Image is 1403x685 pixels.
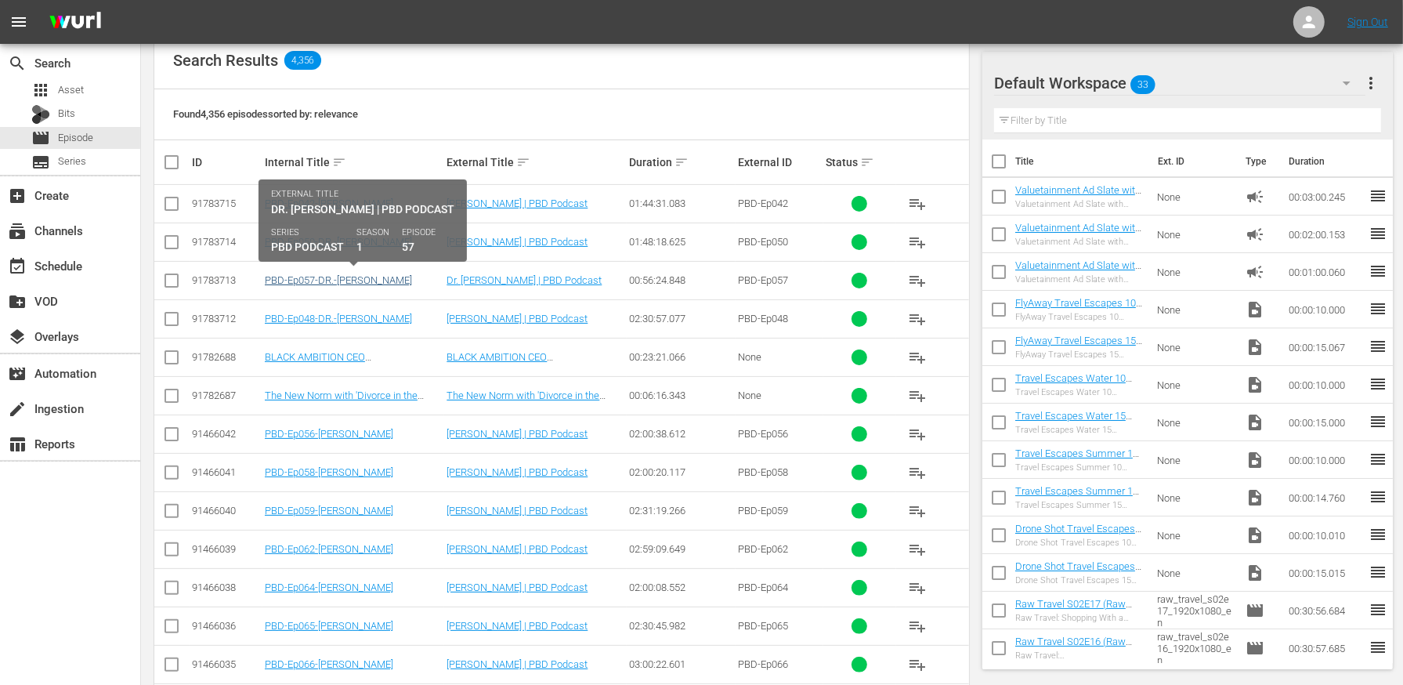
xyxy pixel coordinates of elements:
td: 00:00:15.067 [1283,328,1369,366]
span: playlist_add [908,655,927,674]
a: PBD-Ep059-[PERSON_NAME] [265,505,393,516]
a: The New Norm with 'Divorce in the Black' Co-Stars [PERSON_NAME] & [PERSON_NAME] [265,390,424,425]
button: playlist_add [899,569,936,607]
a: [PERSON_NAME] | PBD Podcast [447,505,588,516]
span: 4,356 [284,51,321,70]
span: Search Results [173,51,278,70]
td: 00:30:57.685 [1283,629,1369,667]
span: PBD-Ep058 [738,466,788,478]
span: playlist_add [908,617,927,636]
div: None [738,390,821,401]
div: 91466041 [192,466,260,478]
a: Travel Escapes Water 15 Seconds [1015,410,1132,433]
span: Video [1246,526,1265,545]
div: FlyAway Travel Escapes 10 Seconds [1015,312,1144,322]
span: playlist_add [908,578,927,597]
div: 02:00:38.612 [629,428,733,440]
div: Drone Shot Travel Escapes 15 Seconds [1015,575,1144,585]
div: ID [192,156,260,169]
span: PBD-Ep062 [738,543,788,555]
button: playlist_add [899,492,936,530]
span: Video [1246,564,1265,582]
span: Episode [58,130,93,146]
button: playlist_add [899,531,936,568]
a: Valuetainment Ad Slate with Timer 2 Minute [1015,222,1141,245]
a: PBD-Ep048-DR.-[PERSON_NAME] [265,313,412,324]
a: PBD-Ep066-[PERSON_NAME] [265,658,393,670]
span: reorder [1369,412,1388,431]
td: 00:00:10.000 [1283,441,1369,479]
a: PBD-Ep056-[PERSON_NAME] [265,428,393,440]
span: playlist_add [908,540,927,559]
a: PBD-Ep058-[PERSON_NAME] [265,466,393,478]
td: None [1151,291,1240,328]
span: Asset [31,81,50,100]
td: 00:01:00.060 [1283,253,1369,291]
span: sort [516,155,530,169]
a: Raw Travel S02E17 (Raw Travel S02E17 (VARIANT)) [1015,598,1132,622]
div: 02:00:08.552 [629,582,733,593]
div: 00:23:21.066 [629,351,733,363]
img: ans4CAIJ8jUAAAAAAAAAAAAAAAAAAAAAAAAgQb4GAAAAAAAAAAAAAAAAAAAAAAAAJMjXAAAAAAAAAAAAAAAAAAAAAAAAgAT5G... [38,4,113,41]
a: PBD-Ep064-[PERSON_NAME] [265,582,393,593]
div: External ID [738,156,821,169]
button: playlist_add [899,607,936,645]
a: [PERSON_NAME] | PBD Podcast [447,466,588,478]
a: Drone Shot Travel Escapes 10 Seconds [1015,523,1141,546]
a: BLACK AMBITION CEO [PERSON_NAME] ON NEW SERIES ‘CULTURE CAPITAL’ [265,351,415,386]
span: Series [31,153,50,172]
span: reorder [1369,525,1388,544]
span: PBD-Ep065 [738,620,788,632]
button: playlist_add [899,415,936,453]
td: None [1151,479,1240,516]
a: Drone Shot Travel Escapes 15 Seconds [1015,560,1141,584]
span: playlist_add [908,348,927,367]
button: playlist_add [899,223,936,261]
span: PBD-Ep056 [738,428,788,440]
div: 03:00:22.601 [629,658,733,670]
span: sort [674,155,689,169]
a: Dr. [PERSON_NAME] | PBD Podcast [447,274,602,286]
span: Overlays [8,328,27,346]
div: 02:31:19.266 [629,505,733,516]
div: 02:30:45.982 [629,620,733,632]
div: Status [826,153,894,172]
a: PBD-Ep050-DR.-[PERSON_NAME] [265,236,412,248]
a: [PERSON_NAME] | PBD Podcast [447,236,588,248]
td: 00:00:15.015 [1283,554,1369,592]
td: None [1151,366,1240,404]
div: 01:44:31.083 [629,198,733,209]
div: Travel Escapes Summer 15 Seconds [1015,500,1144,510]
a: [PERSON_NAME] | PBD Podcast [447,582,588,593]
td: 00:00:14.760 [1283,479,1369,516]
th: Title [1015,140,1148,183]
span: reorder [1369,450,1388,469]
a: PBD-Ep065-[PERSON_NAME] [265,620,393,632]
td: None [1151,516,1240,554]
span: playlist_add [908,463,927,482]
span: playlist_add [908,271,927,290]
div: 91783713 [192,274,260,286]
span: reorder [1369,563,1388,582]
a: Sign Out [1347,16,1388,28]
div: 02:00:20.117 [629,466,733,478]
span: Bits [58,106,75,121]
span: Automation [8,364,27,383]
a: Travel Escapes Summer 10 Seconds [1015,448,1139,471]
span: 33 [1130,68,1155,101]
span: PBD-Ep048 [738,313,788,324]
div: Internal Title [265,153,442,172]
span: PBD-Ep057 [738,274,788,286]
div: Raw Travel: [GEOGRAPHIC_DATA] [1015,651,1144,661]
span: Video [1246,451,1265,469]
span: reorder [1369,487,1388,506]
span: Search [8,54,27,73]
td: 00:00:10.010 [1283,516,1369,554]
span: playlist_add [908,310,927,328]
div: 91466042 [192,428,260,440]
span: Video [1246,375,1265,394]
span: Video [1246,338,1265,357]
td: None [1151,253,1240,291]
div: Valuetainment Ad Slate with Timer 2 Minute [1015,237,1144,247]
span: Asset [58,82,84,98]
